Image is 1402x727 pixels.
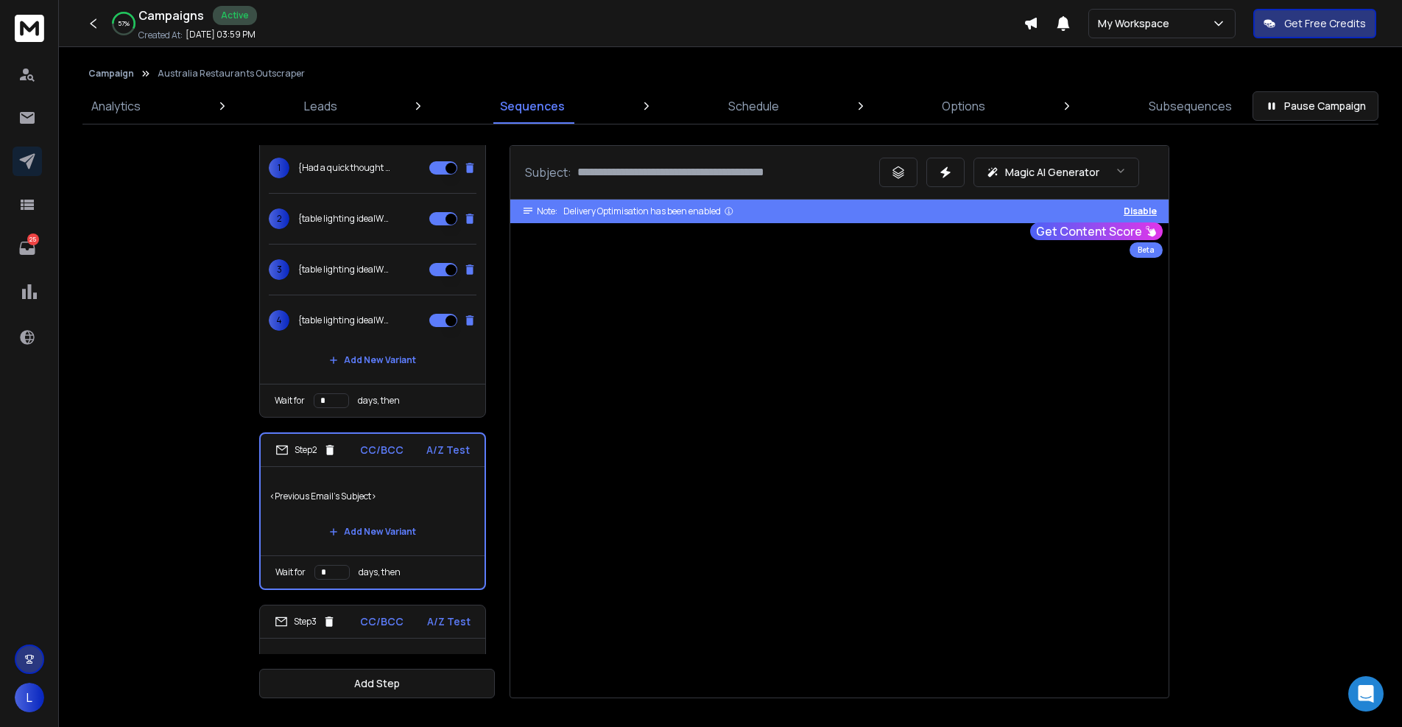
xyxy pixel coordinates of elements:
a: Leads [295,88,346,124]
p: <Previous Email's Subject> [270,476,476,517]
div: Step 3 [275,615,336,628]
p: Leads [304,97,337,115]
button: Magic AI Generator [973,158,1139,187]
p: CC/BCC [360,443,404,457]
p: Wait for [275,566,306,578]
li: Step2CC/BCCA/Z Test<Previous Email's Subject>Add New VariantWait fordays, then [259,432,486,590]
span: 3 [269,259,289,280]
p: Schedule [728,97,779,115]
button: Pause Campaign [1253,91,1378,121]
a: Sequences [491,88,574,124]
div: Open Intercom Messenger [1348,676,1384,712]
p: {Had a quick thought for you|Can I ask you something?|Wondering about your tables|Curious what yo... [298,162,392,174]
a: Subsequences [1140,88,1241,124]
h1: Campaigns [138,7,204,24]
p: days, then [358,395,400,407]
p: days, then [359,566,401,578]
a: 25 [13,233,42,263]
button: Add New Variant [317,345,428,375]
span: 4 [269,310,289,331]
p: Sequences [500,97,565,115]
p: Subsequences [1149,97,1232,115]
p: Australia Restaurants Outscraper [158,68,305,80]
p: Wait for [275,395,305,407]
div: Active [213,6,257,25]
p: [DATE] 03:59 PM [186,29,256,41]
div: Delivery Optimisation has been enabled [563,206,734,217]
p: CC/BCC [360,614,404,629]
button: Disable [1124,206,1157,217]
p: Created At: [138,29,183,41]
button: L [15,683,44,712]
p: {table lighting idea|What others are using|Lighting thought for {{companyName}}|Lamp idea {{first... [298,264,392,275]
p: A/Z Test [427,614,471,629]
a: Options [933,88,994,124]
button: Add New Variant [317,517,428,547]
a: Analytics [82,88,149,124]
p: {table lighting idea|What others are using|Lighting thought for {{companyName}}|Lamp idea {{first... [298,315,392,326]
button: Campaign [88,68,134,80]
div: Step 2 [275,443,337,457]
span: 1 [269,158,289,178]
p: Options [942,97,985,115]
button: Get Content Score [1030,222,1163,240]
a: Schedule [719,88,788,124]
li: Step1CC/BCCA/Z Test1{Had a quick thought for you|Can I ask you something?|Wondering about your ta... [259,100,486,418]
p: A/Z Test [426,443,470,457]
button: Add Step [259,669,495,698]
span: Note: [537,206,557,217]
span: 2 [269,208,289,229]
button: Get Free Credits [1253,9,1376,38]
div: Beta [1130,242,1163,258]
p: Get Free Credits [1284,16,1366,31]
p: Analytics [91,97,141,115]
p: {table lighting idea|What others are using|Lighting thought for {{companyName}}|Lamp idea {{first... [298,213,392,225]
p: 57 % [118,19,130,28]
p: <Previous Email's Subject> [269,647,476,689]
p: My Workspace [1098,16,1175,31]
p: 25 [27,233,39,245]
p: Magic AI Generator [1005,165,1099,180]
p: Subject: [525,164,571,181]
